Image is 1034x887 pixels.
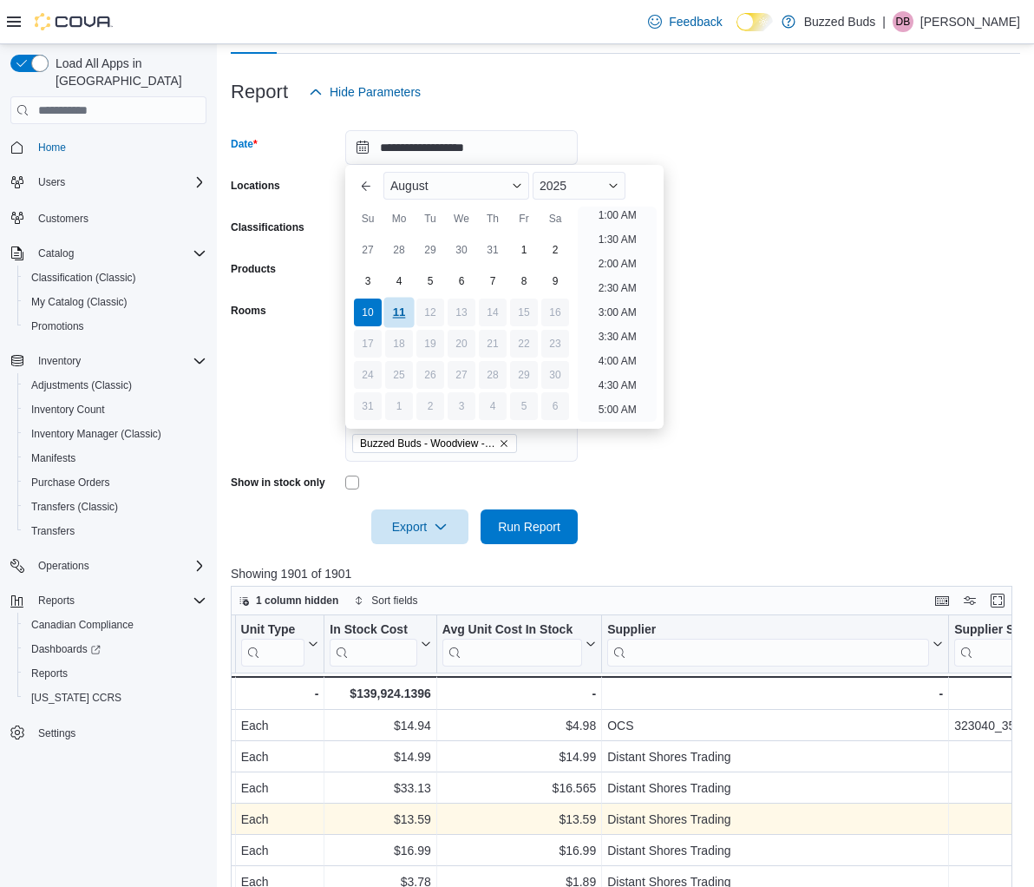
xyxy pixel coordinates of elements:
button: Catalog [31,243,81,264]
span: Customers [38,212,88,226]
span: Reports [38,594,75,608]
span: Classification (Classic) [24,267,206,288]
span: Washington CCRS [24,687,206,708]
button: Purchase Orders [17,470,213,495]
div: day-13 [448,299,475,326]
div: Distant Shores Trading [607,840,943,861]
button: Classification (Classic) [17,266,213,290]
div: $13.59 [442,809,596,830]
div: day-5 [416,267,444,295]
span: Operations [31,555,206,576]
div: $14.94 [330,715,430,736]
a: Canadian Compliance [24,614,141,635]
div: Each [241,746,319,767]
div: day-3 [354,267,382,295]
div: Distant Shores Trading [607,778,943,798]
div: day-30 [541,361,569,389]
li: 1:30 AM [592,229,644,250]
button: 1 column hidden [232,590,345,611]
button: In Stock Cost [330,622,430,667]
label: Show in stock only [231,476,325,489]
div: day-27 [354,236,382,264]
a: Inventory Manager (Classic) [24,424,168,444]
span: Catalog [38,246,74,260]
div: day-20 [448,330,475,358]
div: - [442,683,596,704]
button: Settings [3,720,213,746]
div: day-26 [416,361,444,389]
div: day-8 [510,267,538,295]
button: Reports [17,661,213,686]
div: day-6 [448,267,475,295]
span: Inventory Count [31,403,105,417]
span: Home [38,141,66,154]
div: $139,924.1396 [330,683,430,704]
p: | [882,11,886,32]
div: day-18 [385,330,413,358]
li: 3:00 AM [592,302,644,323]
div: day-2 [541,236,569,264]
span: Reports [24,663,206,684]
div: Distant Shores Trading [607,809,943,830]
button: Unit Type [241,622,319,667]
div: $33.13 [330,778,430,798]
span: Users [38,175,65,189]
span: Purchase Orders [24,472,206,493]
button: Sort fields [347,590,424,611]
div: day-25 [385,361,413,389]
li: 2:00 AM [592,253,644,274]
div: August, 2025 [352,234,571,422]
span: Reports [31,667,68,680]
a: Adjustments (Classic) [24,375,139,396]
span: Manifests [24,448,206,469]
button: Canadian Compliance [17,613,213,637]
p: Showing 1901 of 1901 [231,565,1020,582]
button: Hide Parameters [302,75,428,109]
span: Reports [31,590,206,611]
div: day-21 [479,330,507,358]
div: Fr [510,205,538,233]
span: Dashboards [31,642,101,656]
span: Feedback [669,13,722,30]
span: Manifests [31,451,75,465]
div: $4.98 [442,715,596,736]
span: Canadian Compliance [24,614,206,635]
div: Supplier [607,622,929,667]
button: [US_STATE] CCRS [17,686,213,710]
span: Buzzed Buds - Woodview - Sales [360,435,495,452]
span: Sort fields [371,594,417,608]
button: Reports [3,588,213,613]
div: Th [479,205,507,233]
div: day-27 [448,361,475,389]
button: Inventory Manager (Classic) [17,422,213,446]
div: day-22 [510,330,538,358]
a: Transfers (Classic) [24,496,125,517]
span: Transfers (Classic) [24,496,206,517]
span: Load All Apps in [GEOGRAPHIC_DATA] [49,55,206,89]
a: My Catalog (Classic) [24,292,134,312]
span: Classification (Classic) [31,271,136,285]
a: Inventory Count [24,399,112,420]
span: Canadian Compliance [31,618,134,632]
div: Each [241,715,319,736]
a: Purchase Orders [24,472,117,493]
div: $16.565 [442,778,596,798]
div: - [607,683,943,704]
ul: Time [578,207,657,422]
div: $16.99 [442,840,596,861]
p: Buzzed Buds [804,11,876,32]
label: Rooms [231,304,266,318]
div: In Stock Cost [330,622,416,639]
button: Transfers (Classic) [17,495,213,519]
p: [PERSON_NAME] [920,11,1020,32]
button: Keyboard shortcuts [932,590,952,611]
button: Previous Month [352,172,380,200]
span: Customers [31,207,206,228]
div: In Stock Cost [330,622,416,667]
div: day-29 [416,236,444,264]
div: day-19 [416,330,444,358]
button: Home [3,135,213,160]
div: day-17 [354,330,382,358]
span: Hide Parameters [330,83,421,101]
div: day-4 [479,392,507,420]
